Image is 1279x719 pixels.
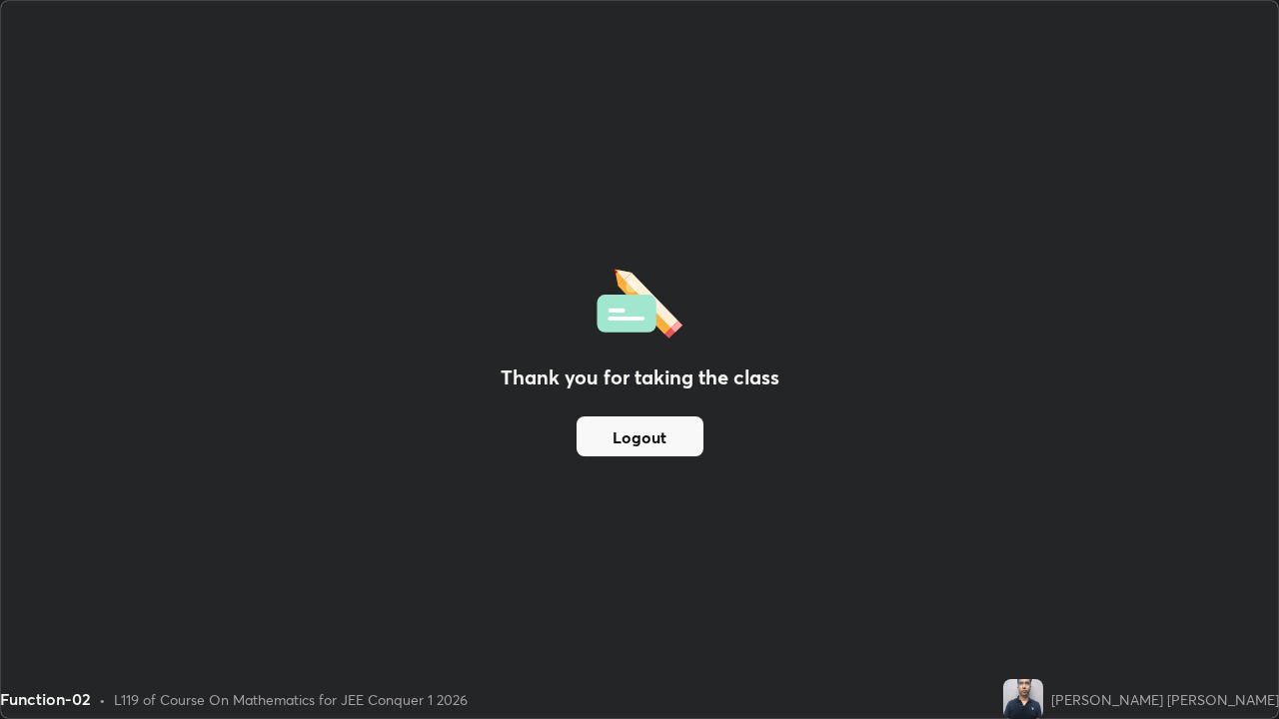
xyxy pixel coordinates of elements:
button: Logout [577,416,703,456]
div: • [99,689,106,710]
div: L119 of Course On Mathematics for JEE Conquer 1 2026 [114,689,468,710]
h2: Thank you for taking the class [501,362,779,392]
div: [PERSON_NAME] [PERSON_NAME] [1051,689,1279,710]
img: 728851b231a346828a067bae34aac203.jpg [1003,679,1043,719]
img: offlineFeedback.1438e8b3.svg [597,263,682,339]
